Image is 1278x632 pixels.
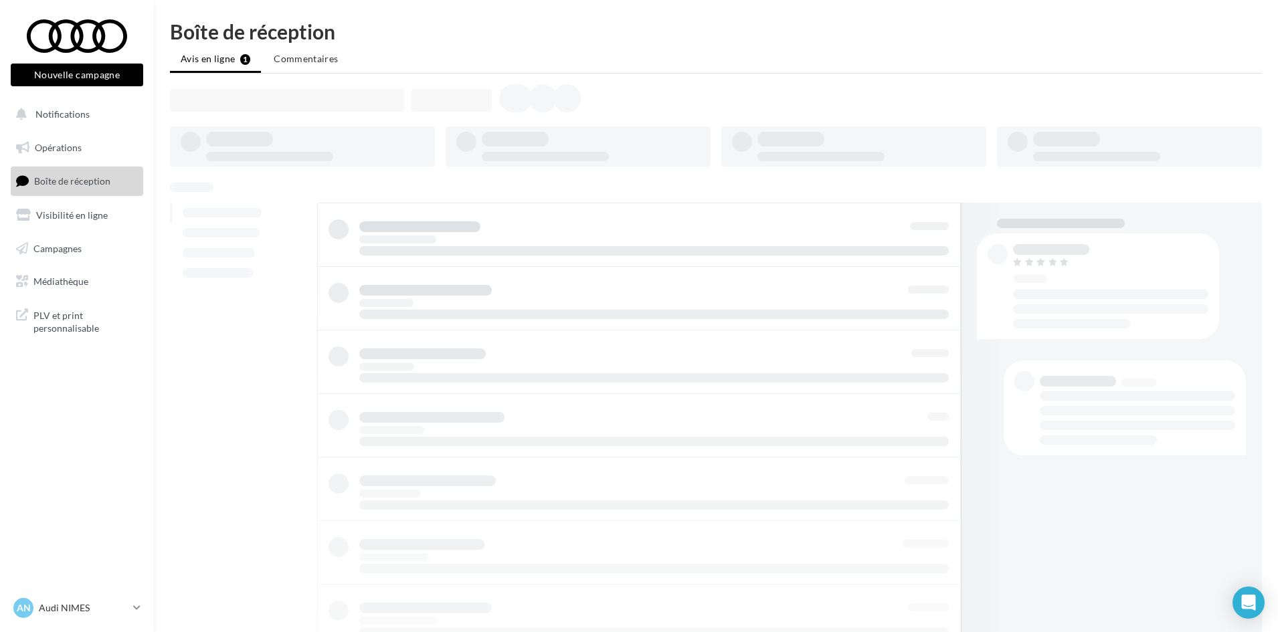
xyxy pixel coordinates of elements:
[17,601,31,615] span: AN
[11,64,143,86] button: Nouvelle campagne
[39,601,128,615] p: Audi NIMES
[36,209,108,221] span: Visibilité en ligne
[33,242,82,253] span: Campagnes
[35,108,90,120] span: Notifications
[8,134,146,162] a: Opérations
[11,595,143,621] a: AN Audi NIMES
[33,276,88,287] span: Médiathèque
[170,21,1262,41] div: Boîte de réception
[8,201,146,229] a: Visibilité en ligne
[33,306,138,335] span: PLV et print personnalisable
[8,100,141,128] button: Notifications
[8,268,146,296] a: Médiathèque
[8,167,146,195] a: Boîte de réception
[34,175,110,187] span: Boîte de réception
[35,142,82,153] span: Opérations
[274,53,338,64] span: Commentaires
[8,301,146,340] a: PLV et print personnalisable
[1233,587,1265,619] div: Open Intercom Messenger
[8,235,146,263] a: Campagnes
